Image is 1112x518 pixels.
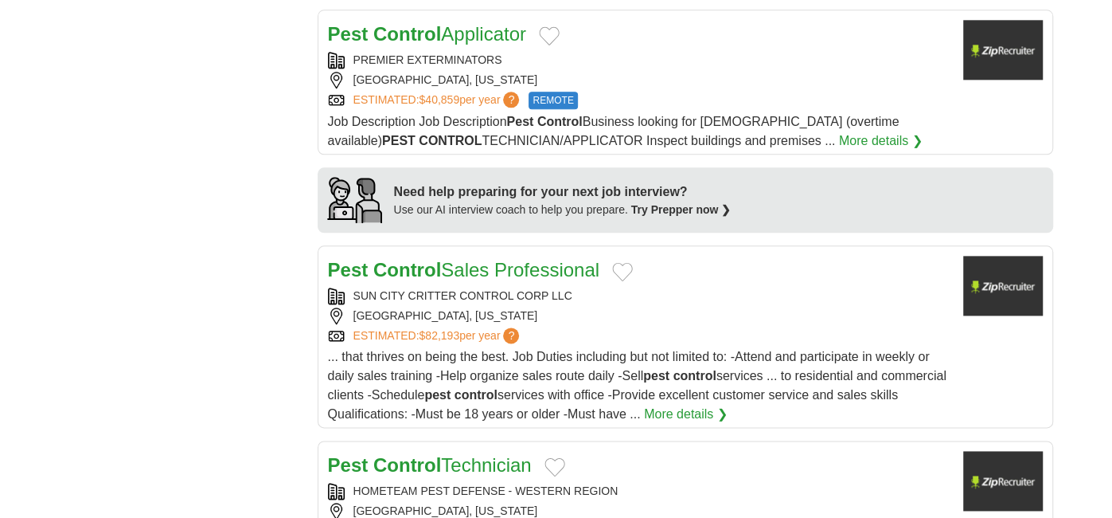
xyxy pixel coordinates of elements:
span: ? [503,328,519,343]
a: Pest ControlApplicator [328,23,526,45]
button: Add to favorite jobs [612,262,633,281]
a: ESTIMATED:$82,193per year? [353,328,523,344]
a: Pest ControlTechnician [328,454,532,476]
div: [GEOGRAPHIC_DATA], [US_STATE] [328,72,950,88]
strong: CONTROL [419,134,482,147]
a: ESTIMATED:$40,859per year? [353,92,523,109]
strong: PEST [382,134,416,147]
div: SUN CITY CRITTER CONTROL CORP LLC [328,288,950,304]
strong: control [673,369,716,383]
a: Pest ControlSales Professional [328,259,599,281]
img: Company logo [963,451,1043,511]
span: ? [503,92,519,108]
strong: Control [537,115,583,128]
span: REMOTE [529,92,577,109]
span: $82,193 [419,329,459,342]
a: Try Prepper now ❯ [631,203,732,216]
strong: Control [373,23,441,45]
strong: Control [373,259,441,281]
button: Add to favorite jobs [539,26,560,45]
strong: control [455,388,497,402]
img: Company logo [963,20,1043,80]
strong: Pest [328,23,369,45]
strong: pest [643,369,669,383]
div: [GEOGRAPHIC_DATA], [US_STATE] [328,308,950,324]
strong: pest [424,388,451,402]
div: Need help preparing for your next job interview? [394,182,732,202]
a: More details ❯ [644,405,728,424]
div: PREMIER EXTERMINATORS [328,52,950,69]
div: Use our AI interview coach to help you prepare. [394,202,732,218]
span: Job Description Job Description Business looking for [DEMOGRAPHIC_DATA] (overtime available) TECH... [328,115,899,147]
a: More details ❯ [839,131,923,151]
div: HOMETEAM PEST DEFENSE - WESTERN REGION [328,483,950,500]
span: ... that thrives on being the best. Job Duties including but not limited to: -Attend and particip... [328,350,946,421]
strong: Control [373,454,441,476]
strong: Pest [328,454,369,476]
span: $40,859 [419,93,459,106]
button: Add to favorite jobs [544,457,565,477]
strong: Pest [328,259,369,281]
strong: Pest [507,115,534,128]
img: Company logo [963,256,1043,316]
